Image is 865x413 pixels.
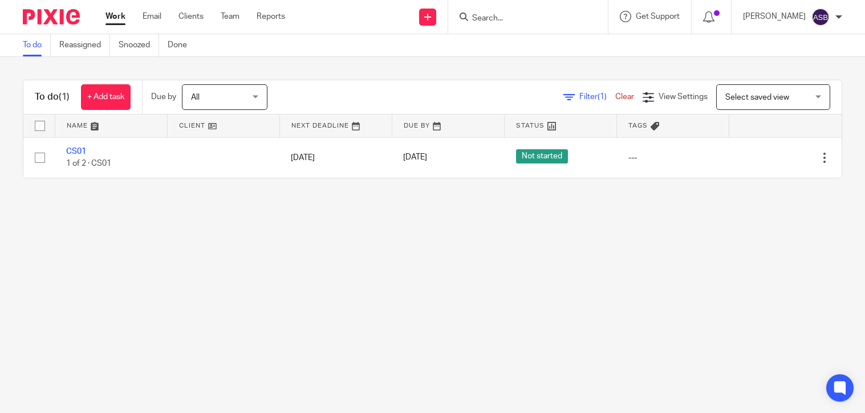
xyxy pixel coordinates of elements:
[23,34,51,56] a: To do
[628,122,648,129] span: Tags
[59,34,110,56] a: Reassigned
[636,13,680,21] span: Get Support
[151,91,176,103] p: Due by
[81,84,131,110] a: + Add task
[23,9,80,24] img: Pixie
[628,152,718,163] div: ---
[403,154,427,162] span: [DATE]
[66,148,86,156] a: CS01
[66,160,111,167] span: 1 of 2 · CS01
[659,93,708,101] span: View Settings
[811,8,830,26] img: svg%3E
[516,149,568,163] span: Not started
[279,137,392,178] td: [DATE]
[59,92,70,101] span: (1)
[257,11,285,22] a: Reports
[598,93,607,101] span: (1)
[105,11,125,22] a: Work
[725,93,789,101] span: Select saved view
[143,11,161,22] a: Email
[579,93,615,101] span: Filter
[178,11,204,22] a: Clients
[615,93,634,101] a: Clear
[35,91,70,103] h1: To do
[221,11,239,22] a: Team
[119,34,159,56] a: Snoozed
[471,14,574,24] input: Search
[168,34,196,56] a: Done
[743,11,806,22] p: [PERSON_NAME]
[191,93,200,101] span: All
